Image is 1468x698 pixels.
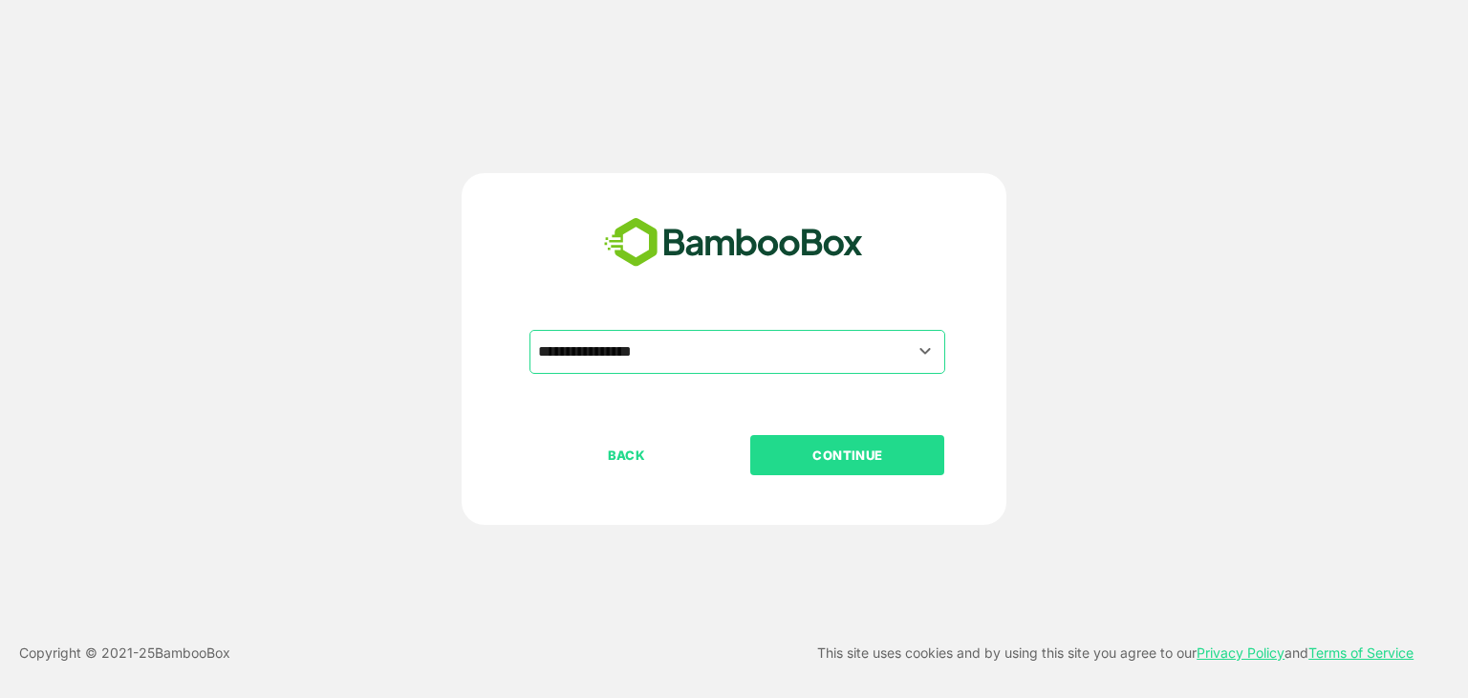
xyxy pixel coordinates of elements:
p: BACK [531,445,723,466]
img: bamboobox [594,211,874,274]
p: Copyright © 2021- 25 BambooBox [19,642,230,665]
p: CONTINUE [752,445,943,466]
a: Privacy Policy [1197,644,1284,661]
a: Terms of Service [1308,644,1414,661]
button: Open [913,338,939,364]
p: This site uses cookies and by using this site you agree to our and [817,642,1414,665]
